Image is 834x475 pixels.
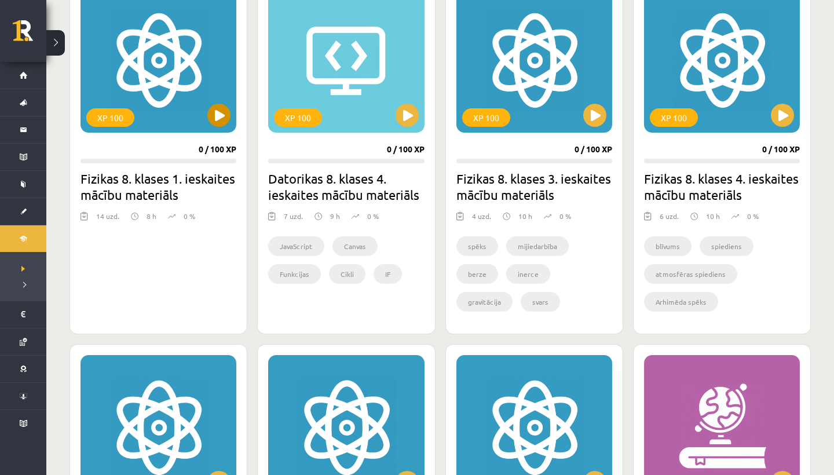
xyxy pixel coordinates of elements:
[147,211,156,221] p: 8 h
[700,236,753,256] li: spiediens
[184,211,195,221] p: 0 %
[81,170,236,203] h2: Fizikas 8. klases 1. ieskaites mācību materiāls
[96,211,119,228] div: 14 uzd.
[644,264,737,284] li: atmosfēras spiediens
[284,211,303,228] div: 7 uzd.
[329,264,365,284] li: Cikli
[521,292,560,312] li: svars
[367,211,379,221] p: 0 %
[456,236,498,256] li: spēks
[456,170,612,203] h2: Fizikas 8. klases 3. ieskaites mācību materiāls
[650,108,698,127] div: XP 100
[374,264,402,284] li: IF
[13,20,46,49] a: Rīgas 1. Tālmācības vidusskola
[330,211,340,221] p: 9 h
[660,211,679,228] div: 6 uzd.
[472,211,491,228] div: 4 uzd.
[506,236,569,256] li: mijiedarbība
[644,236,692,256] li: blīvums
[706,211,720,221] p: 10 h
[274,108,322,127] div: XP 100
[518,211,532,221] p: 10 h
[747,211,759,221] p: 0 %
[456,292,513,312] li: gravitācija
[332,236,378,256] li: Canvas
[456,264,498,284] li: berze
[268,236,324,256] li: JavaScript
[644,292,718,312] li: Arhimēda spēks
[268,170,424,203] h2: Datorikas 8. klases 4. ieskaites mācību materiāls
[644,170,800,203] h2: Fizikas 8. klases 4. ieskaites mācību materiāls
[462,108,510,127] div: XP 100
[86,108,134,127] div: XP 100
[268,264,321,284] li: Funkcijas
[506,264,550,284] li: inerce
[559,211,571,221] p: 0 %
